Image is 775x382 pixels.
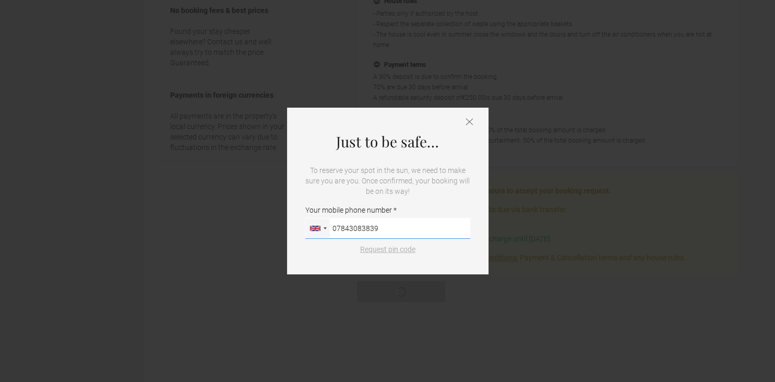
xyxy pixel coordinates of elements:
[466,118,473,127] button: Close
[305,205,397,215] span: Your mobile phone number
[305,165,470,196] p: To reserve your spot in the sun, we need to make sure you are you. Once confirmed, your booking w...
[305,218,470,239] input: Your mobile phone number
[354,244,422,254] button: Request pin code
[306,218,330,238] div: United Kingdom: +44
[305,134,470,149] h4: Just to be safe…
